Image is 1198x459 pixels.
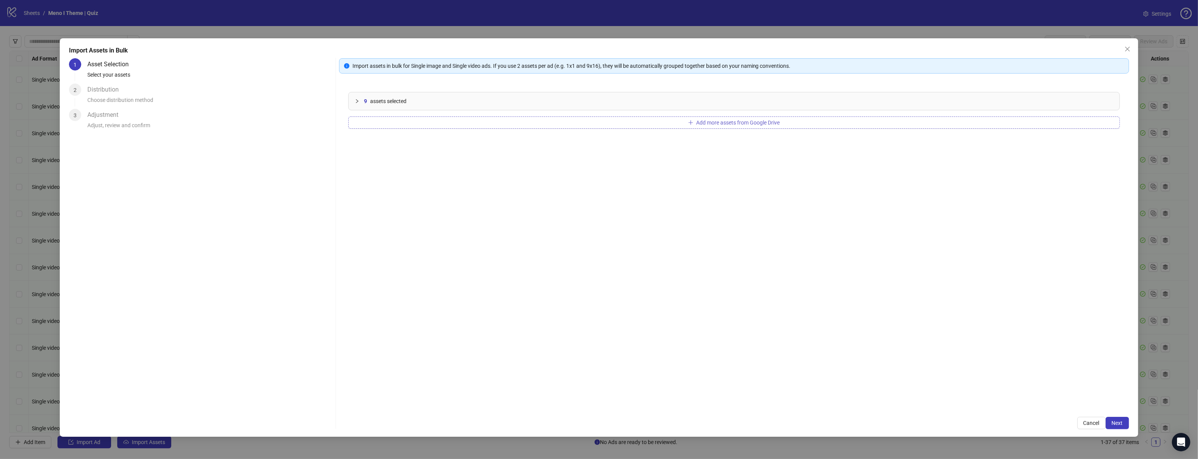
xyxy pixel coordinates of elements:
span: collapsed [355,99,359,103]
span: 3 [74,112,77,118]
button: Add more assets from Google Drive [348,116,1120,129]
div: Import Assets in Bulk [69,46,1129,55]
span: 1 [74,62,77,68]
span: 2 [74,87,77,93]
button: Next [1106,417,1129,429]
span: Next [1112,420,1123,426]
button: Cancel [1077,417,1106,429]
span: info-circle [344,63,349,69]
div: Adjust, review and confirm [87,121,332,134]
span: close [1124,46,1131,52]
div: Asset Selection [87,58,135,70]
button: Close [1121,43,1134,55]
div: Select your assets [87,70,332,84]
span: 9 [364,97,367,105]
div: Import assets in bulk for Single image and Single video ads. If you use 2 assets per ad (e.g. 1x1... [352,62,1124,70]
div: Open Intercom Messenger [1172,433,1190,451]
span: assets selected [370,97,406,105]
div: Distribution [87,84,125,96]
div: 9assets selected [349,92,1119,110]
span: Cancel [1083,420,1100,426]
span: plus [688,120,693,125]
div: Choose distribution method [87,96,332,109]
span: Add more assets from Google Drive [697,120,780,126]
div: Adjustment [87,109,125,121]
